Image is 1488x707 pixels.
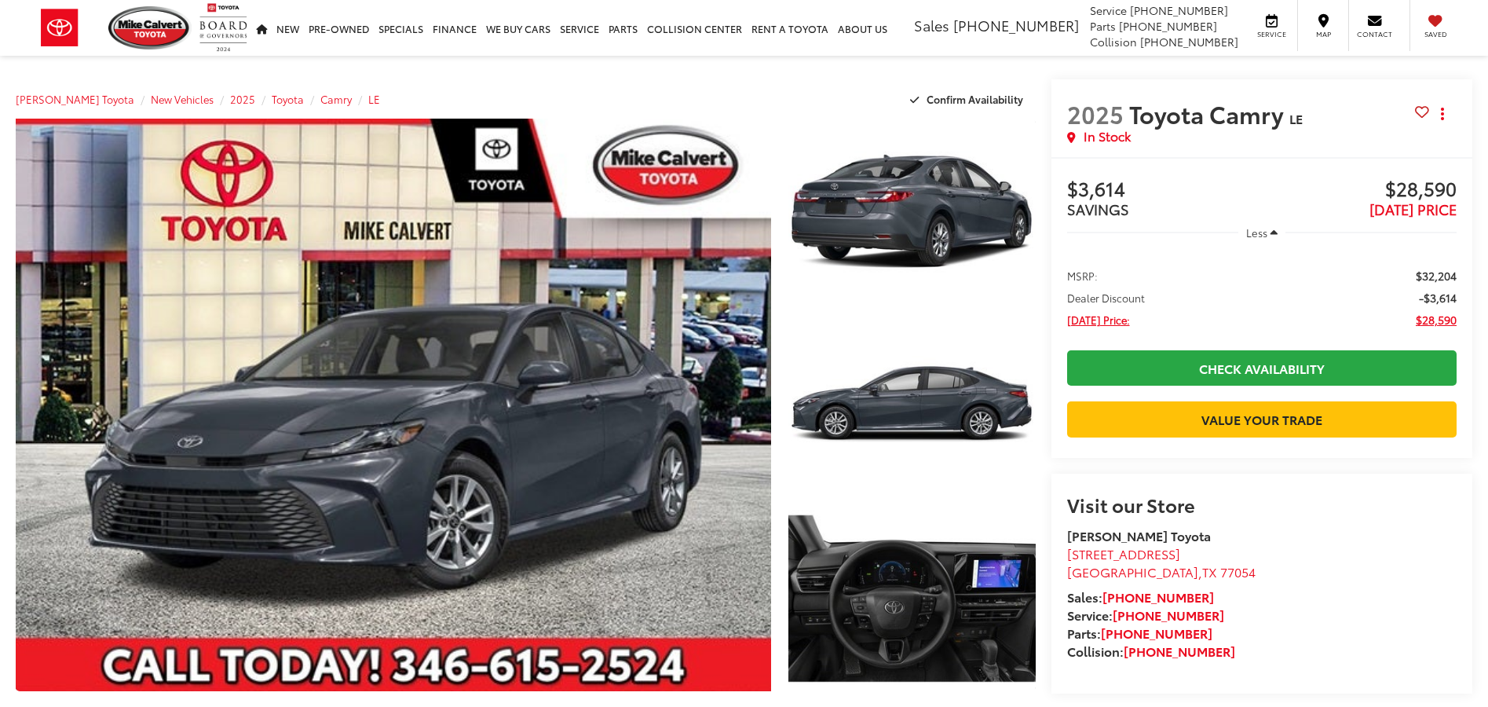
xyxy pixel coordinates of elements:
span: Toyota Camry [1129,97,1289,130]
span: Saved [1418,29,1453,39]
strong: [PERSON_NAME] Toyota [1067,526,1211,544]
span: Contact [1357,29,1392,39]
a: New Vehicles [151,92,214,106]
a: Expand Photo 3 [788,506,1035,691]
span: Sales [914,15,949,35]
span: [DATE] PRICE [1369,199,1457,219]
a: 2025 [230,92,255,106]
span: Confirm Availability [927,92,1023,106]
span: SAVINGS [1067,199,1129,219]
span: [PHONE_NUMBER] [1130,2,1228,18]
a: Toyota [272,92,304,106]
span: 77054 [1220,562,1256,581]
strong: Collision: [1067,642,1235,660]
strong: Sales: [1067,588,1214,606]
a: [PHONE_NUMBER] [1102,588,1214,606]
a: [STREET_ADDRESS] [GEOGRAPHIC_DATA],TX 77054 [1067,544,1256,581]
span: , [1067,562,1256,581]
span: Dealer Discount [1067,290,1145,306]
h2: Visit our Store [1067,494,1457,515]
span: Less [1246,225,1267,240]
button: Confirm Availability [901,86,1036,113]
span: [PHONE_NUMBER] [1140,34,1238,49]
img: 2025 Toyota Camry LE [786,504,1037,693]
span: In Stock [1084,127,1131,145]
span: [PHONE_NUMBER] [953,15,1079,35]
button: Actions [1429,100,1457,127]
img: 2025 Toyota Camry LE [786,310,1037,500]
a: [PHONE_NUMBER] [1124,642,1235,660]
strong: Parts: [1067,624,1212,642]
span: $32,204 [1416,268,1457,284]
span: [PHONE_NUMBER] [1119,18,1217,34]
span: $28,590 [1262,178,1457,202]
a: Expand Photo 1 [788,119,1035,304]
img: 2025 Toyota Camry LE [8,115,779,694]
span: LE [1289,109,1303,127]
span: Collision [1090,34,1137,49]
span: [GEOGRAPHIC_DATA] [1067,562,1198,581]
span: 2025 [1067,97,1124,130]
a: [PHONE_NUMBER] [1101,624,1212,642]
span: MSRP: [1067,268,1098,284]
span: -$3,614 [1419,290,1457,306]
a: [PERSON_NAME] Toyota [16,92,134,106]
a: Value Your Trade [1067,401,1457,437]
span: [DATE] Price: [1067,312,1130,328]
span: $28,590 [1416,312,1457,328]
span: Parts [1090,18,1116,34]
img: Mike Calvert Toyota [108,6,192,49]
span: TX [1202,562,1217,581]
a: Expand Photo 0 [16,119,771,691]
img: 2025 Toyota Camry LE [786,116,1037,306]
a: [PHONE_NUMBER] [1113,606,1224,624]
a: Camry [320,92,352,106]
span: dropdown dots [1441,108,1444,120]
a: Check Availability [1067,350,1457,386]
span: Map [1306,29,1340,39]
span: [STREET_ADDRESS] [1067,544,1180,562]
button: Less [1238,218,1285,247]
span: Service [1090,2,1127,18]
a: Expand Photo 2 [788,312,1035,497]
strong: Service: [1067,606,1224,624]
a: LE [368,92,380,106]
span: $3,614 [1067,178,1262,202]
span: Service [1254,29,1289,39]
